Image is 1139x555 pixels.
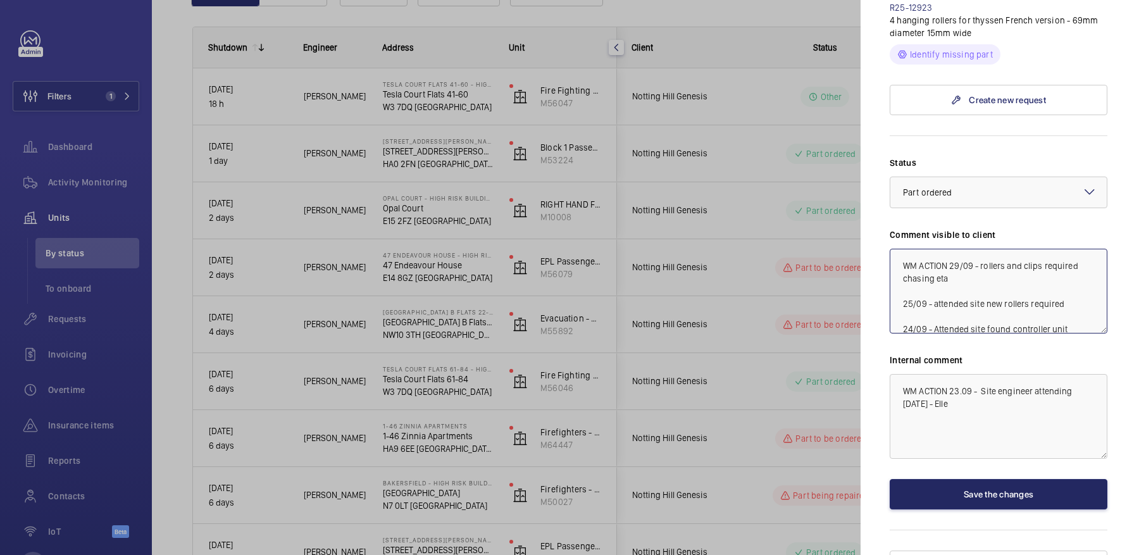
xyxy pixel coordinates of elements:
[890,85,1107,115] a: Create new request
[910,48,993,61] p: Identify missing part
[890,354,1107,366] label: Internal comment
[890,228,1107,241] label: Comment visible to client
[890,3,933,13] a: R25-12923
[890,479,1107,509] button: Save the changes
[890,156,1107,169] label: Status
[890,14,1107,39] p: 4 hanging rollers for thyssen French version - 69mm diameter 15mm wide
[903,187,952,197] span: Part ordered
